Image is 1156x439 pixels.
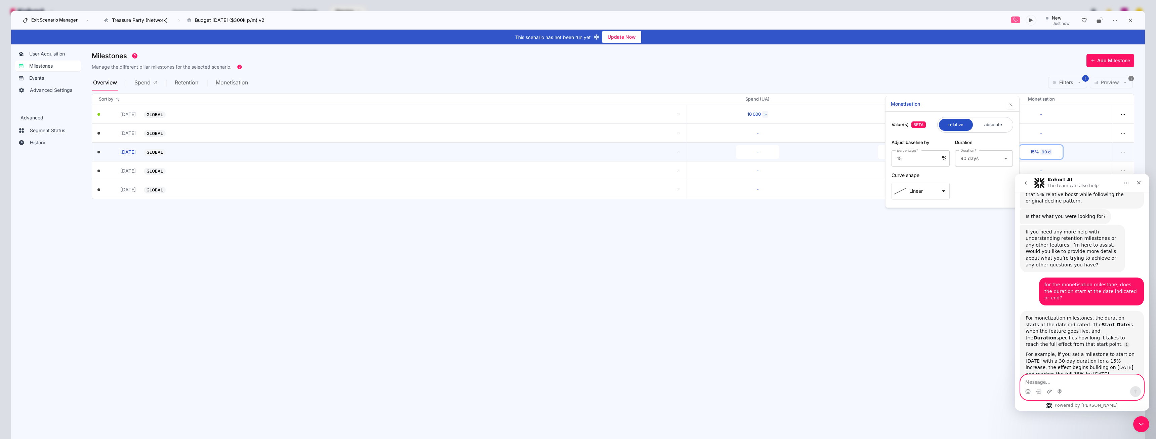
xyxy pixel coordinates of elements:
button: - [1020,164,1063,178]
span: 1 [1082,75,1089,82]
a: Segment Status [15,125,81,136]
mat-icon: arrow_drop_down [940,187,948,195]
span: Preview [1101,79,1119,86]
button: GLOBAL [144,148,670,156]
button: - [1020,126,1063,140]
div: - [757,186,759,193]
mat-label: Curve shape [892,172,950,179]
button: [DATE] [106,130,136,137]
span: This scenario has not been run yet [515,34,591,41]
span: Monetisation [216,80,248,85]
img: LINEAR [894,188,907,194]
button: 10 000∞ [736,108,779,121]
h3: Duration [955,139,1013,146]
button: GLOBAL [144,167,670,175]
a: Advanced Settings [15,85,81,96]
div: - [1040,130,1042,137]
div: Spend [133,74,173,90]
div: - [1040,111,1042,118]
button: 28%d365 [878,164,921,178]
div: Linear [909,187,923,195]
a: Events [15,73,81,83]
span: Advanced Settings [30,87,72,94]
iframe: Intercom live chat [1015,174,1149,411]
span: relative [939,119,973,131]
span: Overview [93,80,117,85]
span: BETA [911,121,926,128]
span: Add Milestone [1097,57,1130,64]
mat-label: Duration [960,148,974,152]
button: GLOBAL [144,111,670,118]
button: [DATE] [106,148,136,155]
span: Sort by [99,96,113,103]
button: 15%90 d [1020,145,1063,159]
span: Spend [134,80,151,85]
h2: Monetisation [891,100,920,107]
h3: Manage the different pillar milestones for the selected scenario. [92,64,232,70]
button: Filters1 [1048,77,1087,88]
div: 10 000 [747,111,761,118]
span: Filters [1059,79,1073,86]
button: - [878,145,921,159]
button: Update Now [602,31,641,43]
mat-tab-body: Overview [92,91,1134,199]
span: GLOBAL [147,187,163,193]
button: - [878,108,921,121]
button: Add Milestone [1086,54,1134,67]
button: [DATE] [106,167,136,174]
span: Milestones [92,52,127,59]
span: 90 days [960,155,979,161]
button: [DATE] [106,186,136,193]
button: GLOBAL [144,186,670,193]
div: Retention [173,74,214,90]
span: Milestones [29,63,53,69]
span: Segment Status [30,127,65,134]
mat-label: percentage [897,148,916,152]
button: - [736,145,779,159]
span: GLOBAL [147,169,163,174]
div: - [1040,168,1042,174]
button: GLOBAL [144,130,670,137]
iframe: Intercom live chat [1133,416,1149,432]
button: - [736,183,779,196]
span: absolute [975,119,1012,131]
button: 28%d365 [878,183,921,196]
div: Overview [92,74,133,90]
div: 90 d [1040,149,1052,155]
button: Sort by [97,95,121,104]
div: 15% [1030,149,1039,155]
button: - [1020,108,1063,121]
span: GLOBAL [147,150,163,155]
a: Milestones [15,61,81,71]
button: 28%d365 [878,126,921,140]
button: - [736,126,779,140]
button: Exit Scenario Manager [20,15,80,26]
div: Tooltip anchor [237,64,243,70]
div: Monetisation [971,96,1112,103]
div: Spend (UA) [687,96,828,103]
h3: Adjust baseline by [892,139,950,146]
